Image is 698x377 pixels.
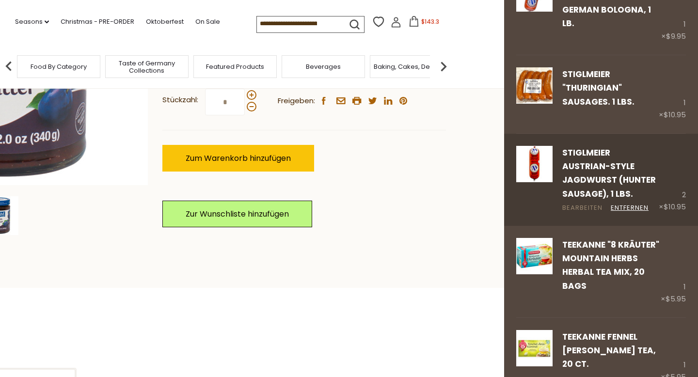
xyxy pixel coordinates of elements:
a: Stiglmeier Austrian-style Jagdwurst (Hunter Sausage), 1 lbs. [516,146,553,213]
a: Christmas - PRE-ORDER [61,16,134,27]
a: Stiglmeier "Thuringian" Sausages. 1 lbs. [562,68,635,108]
img: Stiglmeier Austrian-style Jagdwurst (Hunter Sausage), 1 lbs. [516,146,553,182]
img: next arrow [434,57,453,76]
a: Bearbeiten [562,203,603,213]
span: $10.95 [664,110,686,120]
a: Seasons [15,16,49,27]
div: 1 × [661,238,686,305]
span: $9.95 [666,31,686,41]
div: 1 × [659,67,686,121]
span: $10.95 [664,202,686,212]
img: Teekanne Fennel Anis Caraway Tea [516,330,553,366]
div: 2 × [659,146,686,213]
a: Teekanne "8 Kräuter" Mountain Herbs Herbal Tea Mix, 20 bags [562,239,659,292]
span: $143.3 [421,17,439,26]
a: Stiglmeier Austrian-style Jagdwurst (Hunter Sausage), 1 lbs. [562,147,656,200]
input: Stückzahl: [205,89,245,115]
a: Entfernen [611,203,649,213]
a: Baking, Cakes, Desserts [374,63,449,70]
button: Zum Warenkorb hinzufügen [162,145,314,172]
a: On Sale [195,16,220,27]
a: Oktoberfest [146,16,184,27]
a: Food By Category [31,63,87,70]
span: Zum Warenkorb hinzufügen [186,153,291,164]
img: Stiglmeier "Thuringian" Sausages. 1 lbs. [516,67,553,104]
img: Teekanne "8 Kräuter" Mountain Herbs Herbal Tea Mix, 20 bags [516,238,553,274]
a: Teekanne "8 Kräuter" Mountain Herbs Herbal Tea Mix, 20 bags [516,238,553,305]
a: Taste of Germany Collections [108,60,186,74]
span: $5.95 [666,294,686,304]
a: Stiglmeier "Thuringian" Sausages. 1 lbs. [516,67,553,121]
strong: Stückzahl: [162,94,198,106]
span: Freigeben: [278,95,315,107]
button: $143.3 [403,16,444,31]
a: Beverages [306,63,341,70]
a: Featured Products [206,63,264,70]
a: Teekanne Fennel [PERSON_NAME] Tea, 20 ct. [562,331,656,370]
a: Zur Wunschliste hinzufügen [162,201,312,227]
